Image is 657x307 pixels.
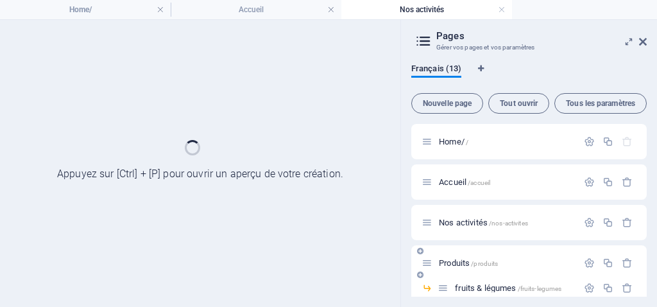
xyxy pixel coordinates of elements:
div: Paramètres [584,217,595,228]
div: fruits & légumes/fruits-legumes [451,284,577,292]
div: Supprimer [622,258,633,268]
div: Supprimer [622,217,633,228]
div: Supprimer [622,177,633,188]
span: /nos-activites [489,220,528,227]
span: Tous les paramètres [560,100,641,107]
div: Dupliquer [602,136,613,147]
div: Dupliquer [602,258,613,268]
div: Paramètres [584,177,595,188]
button: Tout ouvrir [488,93,549,114]
span: Cliquez pour ouvrir la page. [439,258,498,268]
div: Paramètres [584,136,595,147]
div: Supprimer [622,283,633,294]
h3: Gérer vos pages et vos paramètres [436,42,621,53]
h2: Pages [436,30,647,42]
button: Nouvelle page [411,93,483,114]
span: Accueil [439,177,490,187]
span: Nouvelle page [417,100,477,107]
div: Home// [435,137,577,146]
div: Dupliquer [602,217,613,228]
div: Accueil/accueil [435,178,577,186]
div: Paramètres [584,258,595,268]
span: /produits [471,260,498,267]
h4: Nos activités [341,3,512,17]
span: Nos activités [439,218,528,227]
span: Cliquez pour ouvrir la page. [455,283,561,293]
div: Paramètres [584,283,595,294]
div: Nos activités/nos-activites [435,218,577,227]
span: /fruits-legumes [518,285,562,292]
div: Dupliquer [602,177,613,188]
div: Onglets langues [411,64,647,88]
h4: Accueil [171,3,341,17]
span: /accueil [468,179,490,186]
span: / [466,139,468,146]
div: Dupliquer [602,283,613,294]
button: Tous les paramètres [554,93,647,114]
div: Produits/produits [435,259,577,267]
div: La page de départ ne peut pas être supprimée. [622,136,633,147]
span: Tout ouvrir [494,100,543,107]
span: Français (13) [411,61,461,79]
span: Cliquez pour ouvrir la page. [439,137,468,146]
